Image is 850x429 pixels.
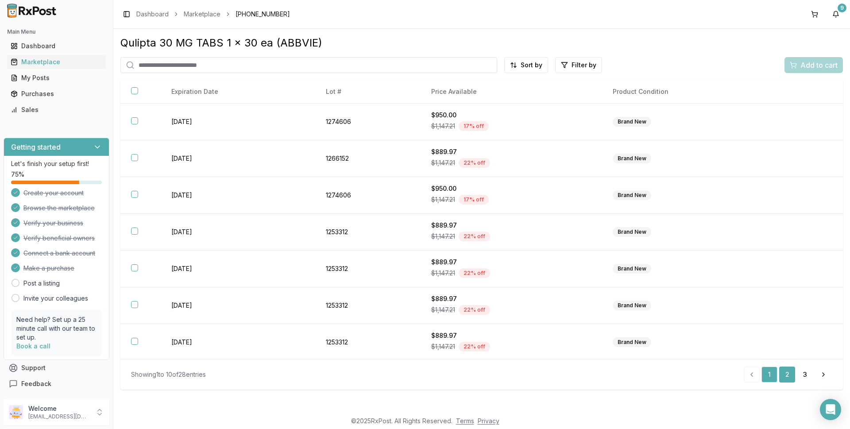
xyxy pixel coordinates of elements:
[315,287,421,324] td: 1253312
[431,195,455,204] span: $1,147.21
[4,360,109,376] button: Support
[602,80,777,104] th: Product Condition
[797,367,813,383] a: 3
[161,324,315,361] td: [DATE]
[11,89,102,98] div: Purchases
[315,104,421,140] td: 1274606
[4,376,109,392] button: Feedback
[161,251,315,287] td: [DATE]
[23,279,60,288] a: Post a listing
[315,324,421,361] td: 1253312
[4,103,109,117] button: Sales
[7,54,106,70] a: Marketplace
[28,404,90,413] p: Welcome
[120,36,843,50] div: Qulipta 30 MG TABS 1 x 30 ea (ABBVIE)
[161,214,315,251] td: [DATE]
[815,367,832,383] a: Go to next page
[431,184,591,193] div: $950.00
[315,214,421,251] td: 1253312
[4,39,109,53] button: Dashboard
[161,104,315,140] td: [DATE]
[431,111,591,120] div: $950.00
[431,294,591,303] div: $889.97
[16,315,97,342] p: Need help? Set up a 25 minute call with our team to set up.
[11,73,102,82] div: My Posts
[23,294,88,303] a: Invite your colleagues
[161,140,315,177] td: [DATE]
[744,367,832,383] nav: pagination
[431,147,591,156] div: $889.97
[7,102,106,118] a: Sales
[315,140,421,177] td: 1266152
[21,379,51,388] span: Feedback
[431,232,455,241] span: $1,147.21
[431,342,455,351] span: $1,147.21
[11,159,102,168] p: Let's finish your setup first!
[23,234,95,243] span: Verify beneficial owners
[613,264,651,274] div: Brand New
[459,195,489,205] div: 17 % off
[613,337,651,347] div: Brand New
[613,301,651,310] div: Brand New
[7,28,106,35] h2: Main Menu
[136,10,290,19] nav: breadcrumb
[459,232,490,241] div: 22 % off
[23,249,95,258] span: Connect a bank account
[11,170,24,179] span: 75 %
[779,367,795,383] a: 2
[431,122,455,131] span: $1,147.21
[315,80,421,104] th: Lot #
[613,117,651,127] div: Brand New
[23,219,83,228] span: Verify your business
[315,251,421,287] td: 1253312
[421,80,602,104] th: Price Available
[613,154,651,163] div: Brand New
[11,42,102,50] div: Dashboard
[161,287,315,324] td: [DATE]
[459,121,489,131] div: 17 % off
[23,204,95,213] span: Browse the marketplace
[431,305,455,314] span: $1,147.21
[7,86,106,102] a: Purchases
[11,58,102,66] div: Marketplace
[456,417,474,425] a: Terms
[431,331,591,340] div: $889.97
[504,57,548,73] button: Sort by
[459,158,490,168] div: 22 % off
[161,177,315,214] td: [DATE]
[521,61,542,70] span: Sort by
[16,342,50,350] a: Book a call
[23,264,74,273] span: Make a purchase
[572,61,596,70] span: Filter by
[11,105,102,114] div: Sales
[431,221,591,230] div: $889.97
[28,413,90,420] p: [EMAIL_ADDRESS][DOMAIN_NAME]
[136,10,169,19] a: Dashboard
[9,405,23,419] img: User avatar
[431,258,591,267] div: $889.97
[11,142,61,152] h3: Getting started
[459,305,490,315] div: 22 % off
[613,227,651,237] div: Brand New
[829,7,843,21] button: 9
[4,4,60,18] img: RxPost Logo
[4,87,109,101] button: Purchases
[236,10,290,19] span: [PHONE_NUMBER]
[555,57,602,73] button: Filter by
[161,80,315,104] th: Expiration Date
[4,55,109,69] button: Marketplace
[431,158,455,167] span: $1,147.21
[315,177,421,214] td: 1274606
[131,370,206,379] div: Showing 1 to 10 of 28 entries
[761,367,777,383] a: 1
[431,269,455,278] span: $1,147.21
[459,342,490,352] div: 22 % off
[459,268,490,278] div: 22 % off
[613,190,651,200] div: Brand New
[184,10,220,19] a: Marketplace
[820,399,841,420] div: Open Intercom Messenger
[7,70,106,86] a: My Posts
[838,4,846,12] div: 9
[7,38,106,54] a: Dashboard
[23,189,84,197] span: Create your account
